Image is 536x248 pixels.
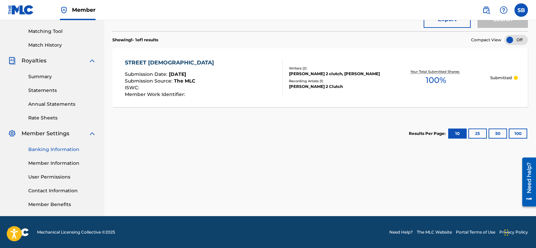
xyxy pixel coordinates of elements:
span: ISWC : [125,85,141,91]
div: Help [497,3,510,17]
div: [PERSON_NAME] 2 clutch, [PERSON_NAME] [289,71,381,77]
p: Submitted [490,75,512,81]
div: User Menu [514,3,528,17]
a: Annual Statements [28,101,96,108]
p: Showing 1 - 1 of 1 results [112,37,158,43]
span: Submission Date : [125,71,169,77]
span: Compact View [471,37,501,43]
a: Summary [28,73,96,80]
a: Matching Tool [28,28,96,35]
button: 50 [489,129,507,139]
div: Drag [504,222,508,243]
a: The MLC Website [417,229,452,235]
a: Member Benefits [28,201,96,208]
span: The MLC [174,78,195,84]
div: STREET [DEMOGRAPHIC_DATA] [125,59,217,67]
img: Member Settings [8,130,16,138]
a: Public Search [479,3,493,17]
div: Recording Artists ( 1 ) [289,79,381,84]
a: Statements [28,87,96,94]
span: Royalties [22,57,46,65]
img: Top Rightsholder [60,6,68,14]
iframe: Chat Widget [502,216,536,248]
span: Member Work Identifier : [125,91,187,97]
span: Member [72,6,96,14]
a: Contact Information [28,187,96,194]
a: Portal Terms of Use [456,229,495,235]
img: Royalties [8,57,16,65]
a: Member Information [28,160,96,167]
a: STREET [DEMOGRAPHIC_DATA]Submission Date:[DATE]Submission Source:The MLCISWC:Member Work Identifi... [112,48,528,107]
div: Writers ( 2 ) [289,66,381,71]
button: 10 [448,129,467,139]
a: Need Help? [389,229,413,235]
div: [PERSON_NAME] 2 Clutch [289,84,381,90]
a: User Permissions [28,173,96,181]
img: help [500,6,508,14]
a: Privacy Policy [499,229,528,235]
a: Rate Sheets [28,114,96,121]
button: 25 [468,129,487,139]
span: Member Settings [22,130,69,138]
span: Mechanical Licensing Collective © 2025 [37,229,115,235]
button: 100 [509,129,527,139]
img: MLC Logo [8,5,34,15]
span: Submission Source : [125,78,174,84]
a: Match History [28,42,96,49]
p: Your Total Submitted Shares: [410,69,461,74]
img: expand [88,130,96,138]
span: [DATE] [169,71,186,77]
span: 100 % [426,74,446,86]
iframe: Resource Center [517,155,536,209]
img: search [482,6,490,14]
img: logo [8,228,29,236]
img: expand [88,57,96,65]
p: Results Per Page: [409,131,447,137]
a: Banking Information [28,146,96,153]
